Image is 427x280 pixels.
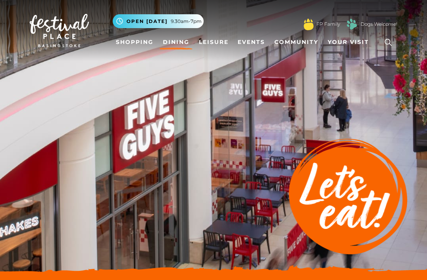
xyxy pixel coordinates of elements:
button: Open [DATE] 9.30am-7pm [113,14,204,28]
a: Leisure [196,35,232,50]
a: Dining [160,35,193,50]
span: Your Visit [328,38,369,46]
a: FP Family [316,21,340,28]
a: Your Visit [325,35,376,50]
a: Events [234,35,268,50]
span: Open [DATE] [127,18,168,25]
span: 9.30am-7pm [171,18,202,25]
a: Dogs Welcome! [361,21,397,28]
a: Shopping [113,35,157,50]
a: Community [271,35,321,50]
img: Festival Place Logo [30,14,89,47]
